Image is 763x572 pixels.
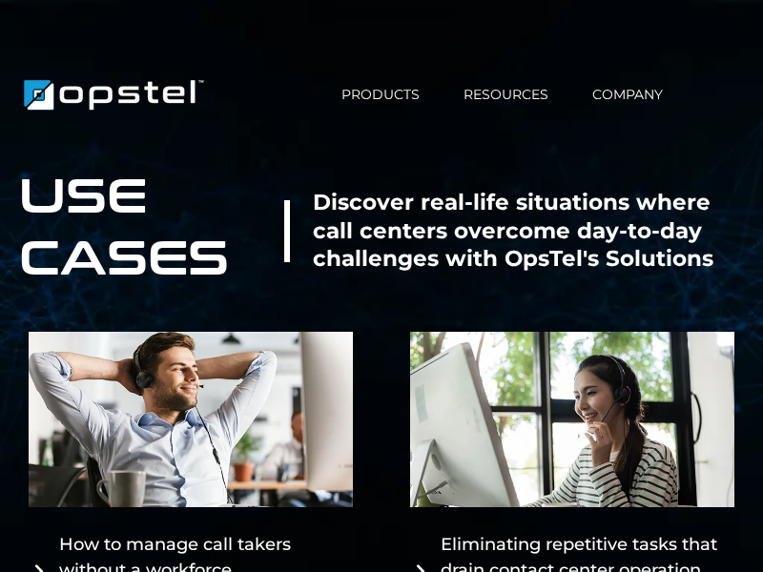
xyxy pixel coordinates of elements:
[570,85,685,105] a: COMPANY
[19,159,229,288] strong: USE CASES
[19,84,209,102] a: https://www.opstel.com/
[320,85,442,105] a: PRODUCTS
[442,85,570,105] a: RESOURCES
[313,189,713,273] strong: Discover real-life situations where call centers overcome day-to-day challenges with OpsTel's Sol...
[19,71,209,118] img: Brand Logo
